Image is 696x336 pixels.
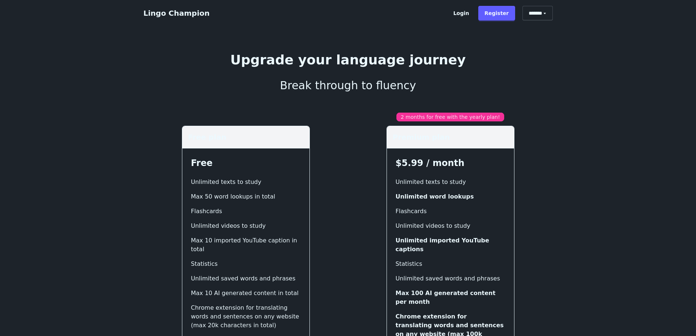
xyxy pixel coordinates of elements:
a: Lingo Champion [144,9,210,18]
li: Chrome extension for translating words and sentences on any website (max 20k characters in total) [191,303,301,330]
h3: $5.99 / month [396,157,505,169]
h1: Upgrade your language journey [149,53,547,67]
p: Break through to fluency [149,79,547,92]
li: Flashcards [191,207,301,216]
li: Statistics [191,260,301,268]
li: Unlimited saved words and phrases [191,274,301,283]
h3: Free [191,157,301,169]
li: Statistics [396,260,505,268]
li: Max 100 AI generated content per month [396,289,505,306]
li: Unlimited word lookups [396,192,505,201]
li: Unlimited videos to study [191,222,301,230]
li: Max 10 imported YouTube caption in total [191,236,301,254]
a: Register [478,6,515,20]
li: Unlimited texts to study [396,178,505,186]
li: Unlimited texts to study [191,178,301,186]
li: Flashcards [396,207,505,216]
h5: Free plan [188,132,304,142]
li: Max 50 word lookups in total [191,192,301,201]
li: Unlimited saved words and phrases [396,274,505,283]
li: Max 10 AI generated content in total [191,289,301,298]
li: Unlimited imported YouTube captions [396,236,505,254]
div: 2 months for free with the yearly plan! [396,113,505,121]
li: Unlimited videos to study [396,222,505,230]
a: Login [447,6,475,20]
h5: Premium plan [393,132,508,142]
